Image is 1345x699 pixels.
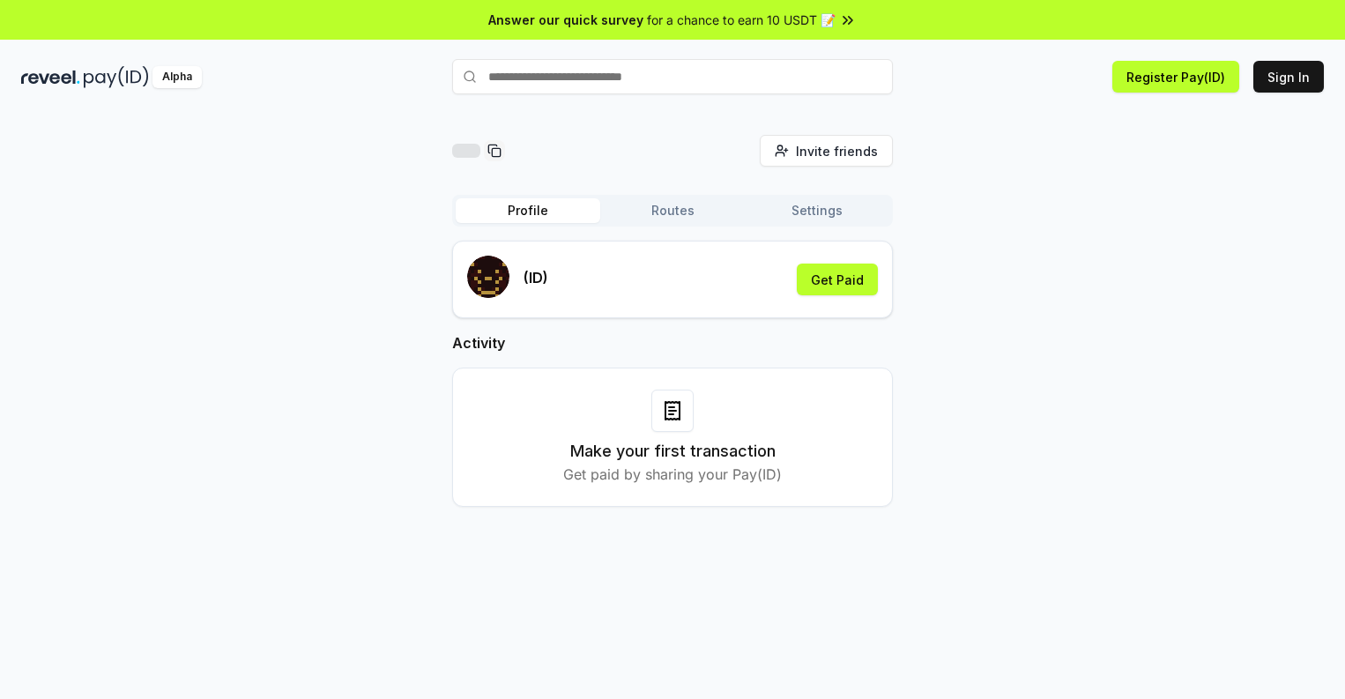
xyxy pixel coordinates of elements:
[796,142,878,160] span: Invite friends
[797,264,878,295] button: Get Paid
[563,464,782,485] p: Get paid by sharing your Pay(ID)
[152,66,202,88] div: Alpha
[647,11,836,29] span: for a chance to earn 10 USDT 📝
[452,332,893,353] h2: Activity
[524,267,548,288] p: (ID)
[1253,61,1324,93] button: Sign In
[760,135,893,167] button: Invite friends
[456,198,600,223] button: Profile
[600,198,745,223] button: Routes
[1112,61,1239,93] button: Register Pay(ID)
[488,11,643,29] span: Answer our quick survey
[570,439,776,464] h3: Make your first transaction
[21,66,80,88] img: reveel_dark
[84,66,149,88] img: pay_id
[745,198,889,223] button: Settings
